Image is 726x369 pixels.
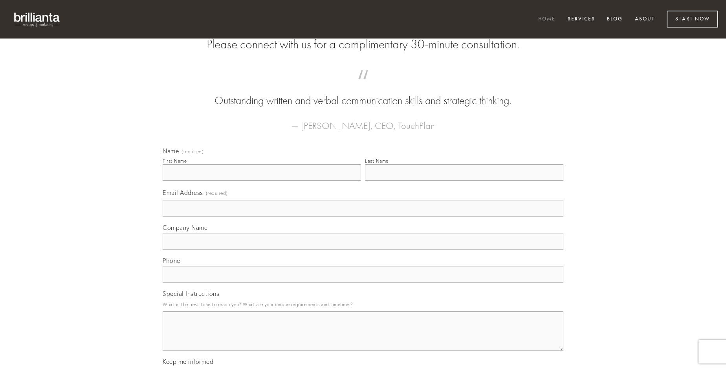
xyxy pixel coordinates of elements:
figcaption: — [PERSON_NAME], CEO, TouchPlan [175,108,551,134]
span: (required) [206,188,228,198]
span: Special Instructions [163,290,219,297]
a: About [630,13,660,26]
h2: Please connect with us for a complimentary 30-minute consultation. [163,37,563,52]
span: Phone [163,257,180,264]
span: (required) [181,149,203,154]
a: Blog [602,13,628,26]
a: Start Now [667,11,718,28]
span: Name [163,147,179,155]
span: Company Name [163,224,207,231]
span: Email Address [163,189,203,196]
span: “ [175,78,551,93]
blockquote: Outstanding written and verbal communication skills and strategic thinking. [175,78,551,108]
div: Last Name [365,158,389,164]
p: What is the best time to reach you? What are your unique requirements and timelines? [163,299,563,310]
div: First Name [163,158,187,164]
img: brillianta - research, strategy, marketing [8,8,67,31]
a: Services [563,13,600,26]
span: Keep me informed [163,358,213,365]
a: Home [533,13,561,26]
